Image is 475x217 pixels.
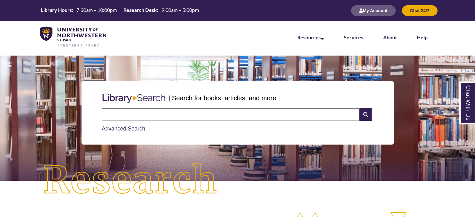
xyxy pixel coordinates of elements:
a: Advanced Search [102,126,145,132]
a: Help [417,34,428,40]
a: About [383,34,397,40]
a: Services [344,34,363,40]
img: Libary Search [99,91,168,106]
p: | Search for books, articles, and more [168,93,276,103]
img: UNWSP Library Logo [40,27,106,47]
a: My Account [351,8,396,13]
button: My Account [351,5,396,16]
th: Library Hours: [38,7,74,13]
span: 9:00am – 5:00pm [161,7,199,13]
button: Chat 24/7 [402,5,438,16]
a: Hours Today [38,7,201,15]
a: Chat 24/7 [402,8,438,13]
i: Search [359,108,371,121]
a: Resources [297,34,324,40]
table: Hours Today [38,7,201,14]
span: 7:30am – 10:00pm [77,7,117,13]
th: Research Desk: [121,7,159,13]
